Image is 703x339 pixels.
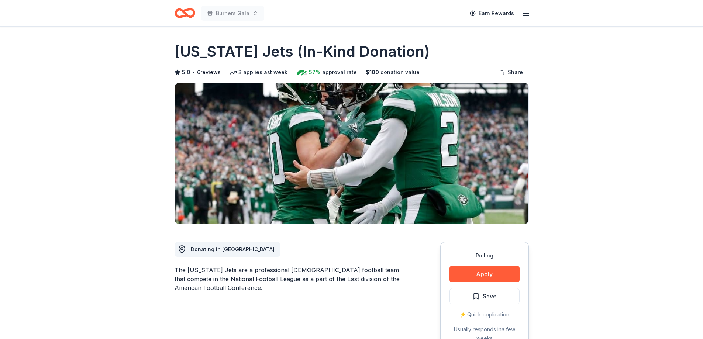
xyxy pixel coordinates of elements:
span: Save [483,291,497,301]
button: Burners Gala [201,6,264,21]
button: Share [493,65,529,80]
span: donation value [380,68,420,77]
span: 5.0 [182,68,190,77]
span: Donating in [GEOGRAPHIC_DATA] [191,246,275,252]
a: Home [175,4,195,22]
span: Burners Gala [216,9,249,18]
div: Rolling [449,251,520,260]
img: Image for New York Jets (In-Kind Donation) [175,83,528,224]
button: Save [449,288,520,304]
a: Earn Rewards [465,7,518,20]
span: Share [508,68,523,77]
button: 6reviews [197,68,221,77]
div: The [US_STATE] Jets are a professional [DEMOGRAPHIC_DATA] football team that compete in the Natio... [175,266,405,292]
span: approval rate [322,68,357,77]
div: 3 applies last week [230,68,287,77]
button: Apply [449,266,520,282]
div: ⚡️ Quick application [449,310,520,319]
span: $ 100 [366,68,379,77]
span: 57% [309,68,321,77]
span: • [192,69,195,75]
h1: [US_STATE] Jets (In-Kind Donation) [175,41,430,62]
